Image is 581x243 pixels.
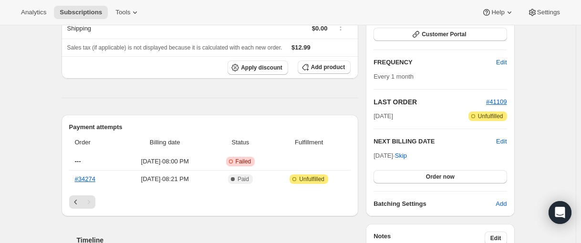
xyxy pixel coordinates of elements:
button: Edit [496,137,507,146]
th: Order [69,132,119,153]
span: Edit [490,234,501,242]
button: Add product [298,61,351,74]
span: [DATE] · [373,152,407,159]
span: Order now [426,173,455,181]
span: Analytics [21,9,46,16]
h6: Batching Settings [373,199,496,209]
h2: LAST ORDER [373,97,486,107]
span: Apply discount [241,64,282,71]
button: Customer Portal [373,28,507,41]
a: #34274 [75,175,95,182]
button: Apply discount [228,61,288,75]
button: Analytics [15,6,52,19]
span: Fulfillment [273,138,345,147]
span: Settings [537,9,560,16]
span: Failed [236,158,251,165]
span: $0.00 [312,25,328,32]
span: $12.99 [291,44,311,51]
a: #41109 [486,98,507,105]
h2: Payment attempts [69,122,351,132]
span: Help [491,9,504,16]
span: Subscriptions [60,9,102,16]
span: Paid [238,175,249,183]
button: Settings [522,6,566,19]
button: Order now [373,170,507,183]
span: Billing date [122,138,208,147]
span: Skip [395,151,407,161]
span: [DATE] · 08:21 PM [122,174,208,184]
button: Add [490,196,512,212]
span: [DATE] · 08:00 PM [122,157,208,166]
button: Subscriptions [54,6,108,19]
button: Shipping actions [333,22,348,32]
span: Every 1 month [373,73,414,80]
div: Open Intercom Messenger [549,201,571,224]
span: Tools [115,9,130,16]
button: Tools [110,6,145,19]
span: Unfulfilled [299,175,324,183]
span: Customer Portal [422,30,466,38]
button: Edit [490,55,512,70]
button: Help [476,6,519,19]
button: #41109 [486,97,507,107]
h2: NEXT BILLING DATE [373,137,496,146]
span: Status [214,138,267,147]
nav: Pagination [69,195,351,209]
span: --- [75,158,81,165]
span: Edit [496,58,507,67]
span: Add product [311,63,345,71]
button: Skip [389,148,413,163]
th: Shipping [62,18,216,39]
button: Previous [69,195,83,209]
h2: FREQUENCY [373,58,496,67]
span: Sales tax (if applicable) is not displayed because it is calculated with each new order. [67,44,282,51]
span: Unfulfilled [478,112,503,120]
span: Add [496,199,507,209]
span: [DATE] [373,111,393,121]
